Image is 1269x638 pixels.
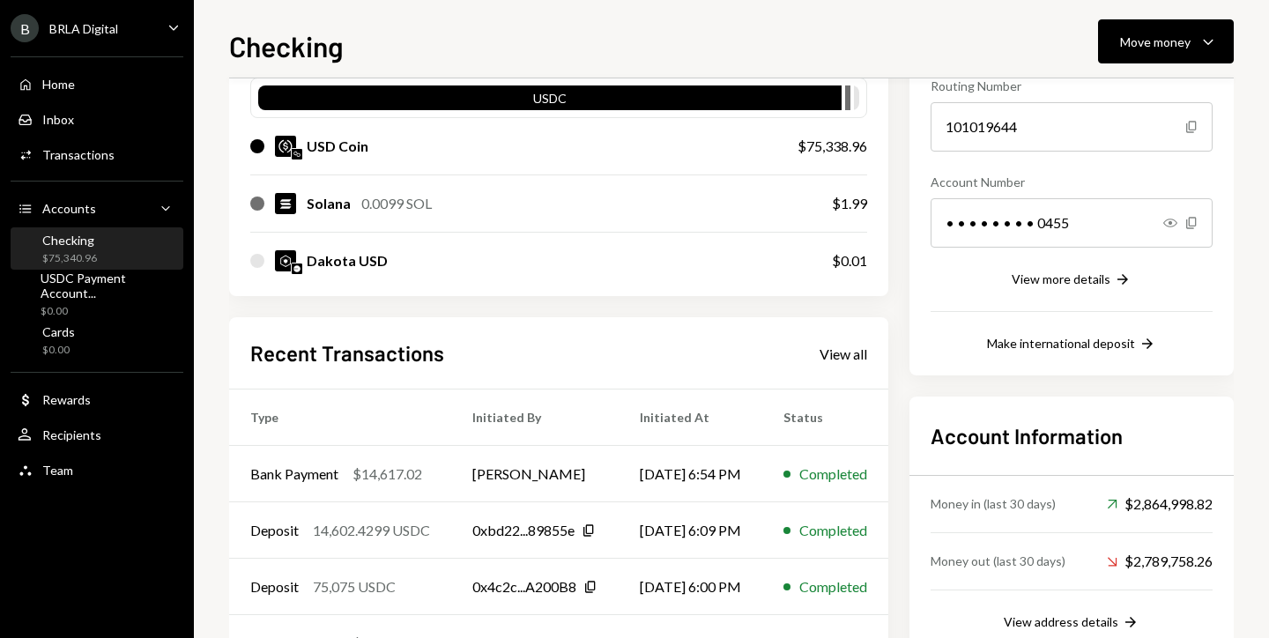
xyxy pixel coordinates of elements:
[229,389,451,446] th: Type
[832,193,867,214] div: $1.99
[987,335,1156,354] button: Make international deposit
[42,343,75,358] div: $0.00
[1107,493,1213,515] div: $2,864,998.82
[11,273,183,315] a: USDC Payment Account...$0.00
[1107,551,1213,572] div: $2,789,758.26
[1004,613,1139,633] button: View address details
[931,494,1056,513] div: Money in (last 30 days)
[1012,271,1132,290] button: View more details
[1004,614,1118,629] div: View address details
[820,344,867,363] a: View all
[931,102,1213,152] div: 101019644
[275,136,296,157] img: USDC
[11,454,183,486] a: Team
[619,389,762,446] th: Initiated At
[42,147,115,162] div: Transactions
[307,136,368,157] div: USD Coin
[619,446,762,502] td: [DATE] 6:54 PM
[1098,19,1234,63] button: Move money
[619,559,762,615] td: [DATE] 6:00 PM
[11,68,183,100] a: Home
[42,77,75,92] div: Home
[49,21,118,36] div: BRLA Digital
[472,576,576,597] div: 0x4c2c...A200B8
[258,89,842,114] div: USDC
[42,201,96,216] div: Accounts
[313,576,396,597] div: 75,075 USDC
[292,263,302,274] img: base-mainnet
[11,227,183,270] a: Checking$75,340.96
[11,14,39,42] div: B
[41,304,176,319] div: $0.00
[11,419,183,450] a: Recipients
[11,103,183,135] a: Inbox
[619,502,762,559] td: [DATE] 6:09 PM
[931,173,1213,191] div: Account Number
[799,520,867,541] div: Completed
[42,324,75,339] div: Cards
[250,338,444,367] h2: Recent Transactions
[313,520,430,541] div: 14,602.4299 USDC
[275,193,296,214] img: SOL
[42,463,73,478] div: Team
[931,552,1065,570] div: Money out (last 30 days)
[451,389,619,446] th: Initiated By
[42,392,91,407] div: Rewards
[307,250,388,271] div: Dakota USD
[250,576,299,597] div: Deposit
[931,198,1213,248] div: • • • • • • • • 0455
[11,383,183,415] a: Rewards
[987,336,1135,351] div: Make international deposit
[250,464,338,485] div: Bank Payment
[42,427,101,442] div: Recipients
[472,520,575,541] div: 0xbd22...89855e
[832,250,867,271] div: $0.01
[42,233,97,248] div: Checking
[352,464,422,485] div: $14,617.02
[1120,33,1191,51] div: Move money
[250,520,299,541] div: Deposit
[931,77,1213,95] div: Routing Number
[11,138,183,170] a: Transactions
[292,149,302,159] img: polygon-mainnet
[451,446,619,502] td: [PERSON_NAME]
[762,389,888,446] th: Status
[307,193,351,214] div: Solana
[820,345,867,363] div: View all
[931,421,1213,450] h2: Account Information
[11,192,183,224] a: Accounts
[41,271,176,300] div: USDC Payment Account...
[799,464,867,485] div: Completed
[275,250,296,271] img: DKUSD
[42,251,97,266] div: $75,340.96
[42,112,74,127] div: Inbox
[361,193,432,214] div: 0.0099 SOL
[799,576,867,597] div: Completed
[229,28,344,63] h1: Checking
[1012,271,1110,286] div: View more details
[11,319,183,361] a: Cards$0.00
[798,136,867,157] div: $75,338.96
